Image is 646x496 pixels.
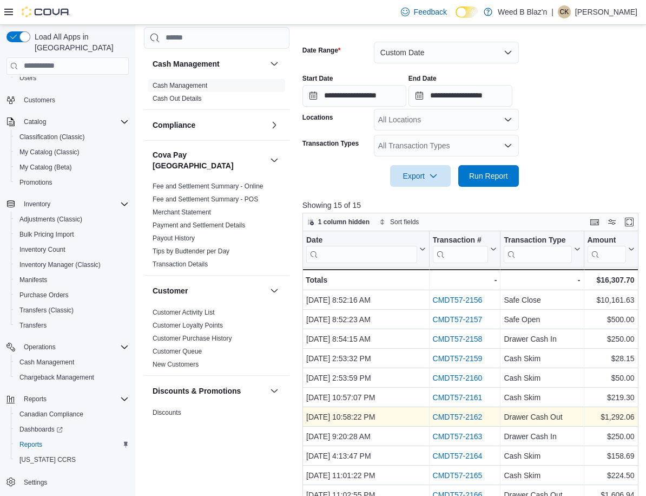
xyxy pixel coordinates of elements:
div: Crystal Kuranyi [558,5,571,18]
span: Adjustments (Classic) [19,215,82,224]
h3: Cova Pay [GEOGRAPHIC_DATA] [153,149,266,171]
span: Canadian Compliance [15,408,129,421]
p: Showing 15 of 15 [302,200,642,211]
div: $158.69 [587,449,634,462]
span: Promotions [19,178,52,187]
span: Inventory Manager (Classic) [15,258,129,271]
a: Discounts [153,409,181,416]
a: Cash Out Details [153,95,202,102]
button: Keyboard shortcuts [588,216,601,229]
span: Feedback [414,6,447,17]
span: Cash Management [153,81,207,90]
button: Compliance [268,119,281,132]
label: Date Range [302,46,341,55]
button: Purchase Orders [11,288,133,303]
div: Transaction Type [504,235,571,245]
button: Reports [19,393,51,406]
div: $28.15 [587,352,634,365]
button: Custom Date [374,42,519,63]
button: Bulk Pricing Import [11,227,133,242]
button: Customer [153,285,266,296]
span: 1 column hidden [318,218,370,226]
div: Amount [587,235,625,263]
a: My Catalog (Classic) [15,146,84,159]
a: CMDT57-2161 [432,393,482,402]
span: Operations [24,343,56,351]
span: Customer Purchase History [153,334,232,343]
div: Safe Open [504,313,580,326]
a: CMDT57-2157 [432,315,482,324]
span: [US_STATE] CCRS [19,455,76,464]
span: Customer Loyalty Points [153,321,223,330]
div: [DATE] 10:58:22 PM [306,410,426,423]
span: Tips by Budtender per Day [153,247,229,256]
span: Inventory Count [15,243,129,256]
button: Sort fields [375,216,423,229]
span: Merchant Statement [153,208,211,217]
a: Purchase Orders [15,289,73,302]
div: $250.00 [587,332,634,345]
a: Customer Purchase History [153,335,232,342]
span: Cash Out Details [153,94,202,103]
div: Transaction # URL [432,235,488,263]
div: [DATE] 8:54:15 AM [306,332,426,345]
a: Customer Queue [153,348,202,355]
a: CMDT57-2159 [432,354,482,363]
span: Transfers (Classic) [19,306,74,315]
button: Transaction Type [504,235,580,263]
div: Drawer Cash In [504,332,580,345]
div: Cash Skim [504,391,580,404]
button: Enter fullscreen [623,216,636,229]
button: Cash Management [153,58,266,69]
div: [DATE] 2:53:59 PM [306,371,426,384]
button: Display options [605,216,618,229]
span: Export [397,165,444,187]
a: Customer Loyalty Points [153,322,223,329]
div: [DATE] 2:53:32 PM [306,352,426,365]
span: Manifests [19,276,47,284]
span: Fee and Settlement Summary - Online [153,182,263,191]
a: Customers [19,94,60,107]
div: - [432,273,497,286]
div: [DATE] 8:52:23 AM [306,313,426,326]
span: Run Report [469,171,508,181]
div: [DATE] 11:01:22 PM [306,469,426,482]
h3: Compliance [153,120,195,130]
a: Payout History [153,234,195,242]
button: Cash Management [268,57,281,70]
a: CMDT57-2162 [432,413,482,421]
button: Transfers [11,318,133,333]
div: Cova Pay [GEOGRAPHIC_DATA] [144,180,289,275]
div: Date [306,235,417,263]
button: Classification (Classic) [11,129,133,145]
span: Customers [19,93,129,107]
a: CMDT57-2165 [432,471,482,480]
span: Purchase Orders [19,291,69,299]
span: Manifests [15,273,129,286]
a: Manifests [15,273,51,286]
button: Cova Pay [GEOGRAPHIC_DATA] [268,154,281,167]
span: My Catalog (Beta) [15,161,129,174]
span: Purchase Orders [15,289,129,302]
a: Users [15,71,41,84]
span: My Catalog (Classic) [19,148,80,156]
button: Catalog [2,114,133,129]
a: Dashboards [15,423,67,436]
span: Operations [19,341,129,354]
a: Feedback [397,1,451,23]
a: Customer Activity List [153,309,215,316]
span: Canadian Compliance [19,410,83,419]
div: [DATE] 10:57:07 PM [306,391,426,404]
a: Transaction Details [153,260,208,268]
div: Amount [587,235,625,245]
span: Inventory Manager (Classic) [19,260,101,269]
a: My Catalog (Beta) [15,161,76,174]
div: Cash Skim [504,352,580,365]
a: CMDT57-2156 [432,296,482,304]
span: CK [560,5,569,18]
a: CMDT57-2158 [432,335,482,343]
p: Weed B Blaz'n [498,5,547,18]
button: Open list of options [504,115,512,124]
div: $500.00 [587,313,634,326]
